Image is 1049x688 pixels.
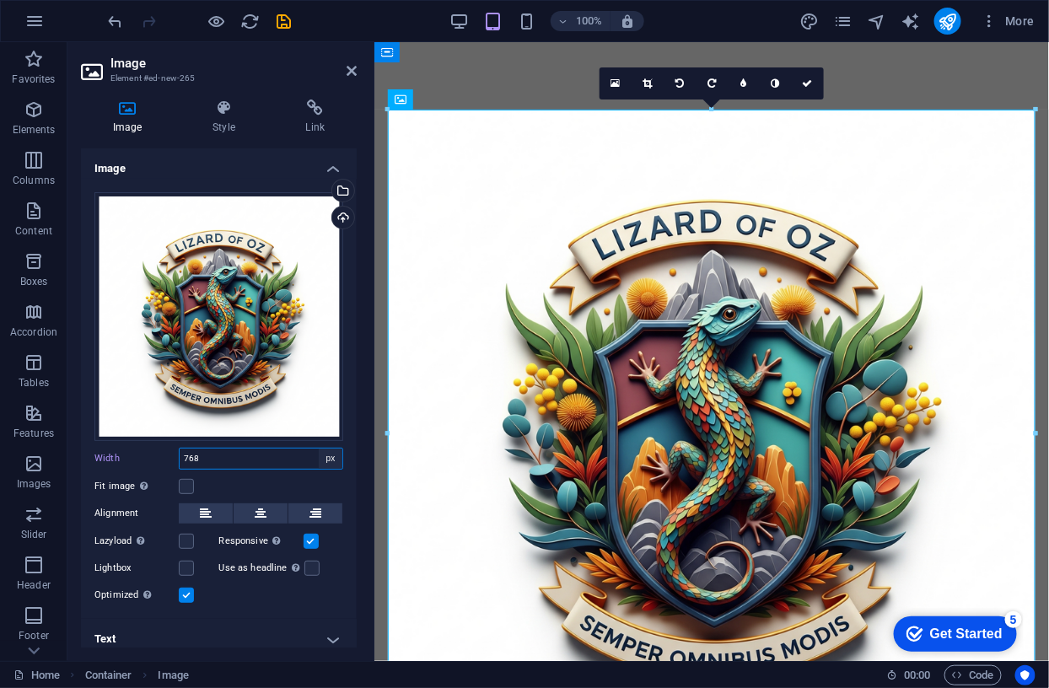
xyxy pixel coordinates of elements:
[1015,665,1036,685] button: Usercentrics
[833,12,853,31] i: Pages (Ctrl+Alt+S)
[867,12,886,31] i: Navigator
[620,13,635,29] i: On resize automatically adjust zoom level to fit chosen device.
[867,11,887,31] button: navigator
[13,8,137,44] div: Get Started 5 items remaining, 0% complete
[274,11,294,31] button: save
[934,8,961,35] button: publish
[241,12,261,31] i: Reload page
[219,558,304,578] label: Use as headline
[81,148,357,179] h4: Image
[17,578,51,592] p: Header
[110,56,357,71] h2: Image
[94,454,179,463] label: Width
[180,99,273,135] h4: Style
[901,12,920,31] i: AI Writer
[94,558,179,578] label: Lightbox
[94,476,179,497] label: Fit image
[975,8,1041,35] button: More
[85,665,132,685] span: Click to select. Double-click to edit
[105,11,126,31] button: undo
[799,11,820,31] button: design
[938,12,957,31] i: Publish
[799,12,819,31] i: Design (Ctrl+Alt+Y)
[12,73,55,86] p: Favorites
[944,665,1002,685] button: Code
[159,665,189,685] span: Click to select. Double-click to edit
[13,665,60,685] a: Click to cancel selection. Double-click to open Pages
[904,665,930,685] span: 00 00
[15,224,52,238] p: Content
[13,427,54,440] p: Features
[125,3,142,20] div: 5
[19,629,49,642] p: Footer
[274,99,357,135] h4: Link
[551,11,611,31] button: 100%
[94,503,179,524] label: Alignment
[81,99,180,135] h4: Image
[792,67,824,99] a: Confirm ( ⌘ ⏎ )
[207,11,227,31] button: Click here to leave preview mode and continue editing
[20,275,48,288] p: Boxes
[664,67,696,99] a: Rotate left 90°
[21,528,47,541] p: Slider
[10,325,57,339] p: Accordion
[85,665,189,685] nav: breadcrumb
[916,669,918,681] span: :
[110,71,323,86] h3: Element #ed-new-265
[240,11,261,31] button: reload
[19,376,49,390] p: Tables
[275,12,294,31] i: Save (Ctrl+S)
[696,67,728,99] a: Rotate right 90°
[81,619,357,659] h4: Text
[94,192,343,441] div: excellentLizofOzsemperomnibus1-5Rod2lOK8v24nocUtOUUBA.png
[901,11,921,31] button: text_generator
[833,11,853,31] button: pages
[728,67,760,99] a: Blur
[13,174,55,187] p: Columns
[219,531,304,551] label: Responsive
[50,19,122,34] div: Get Started
[632,67,664,99] a: Crop mode
[886,665,931,685] h6: Session time
[94,531,179,551] label: Lazyload
[982,13,1035,30] span: More
[17,477,51,491] p: Images
[576,11,603,31] h6: 100%
[952,665,994,685] span: Code
[600,67,632,99] a: Select files from the file manager, stock photos, or upload file(s)
[13,123,56,137] p: Elements
[94,585,179,605] label: Optimized
[760,67,792,99] a: Greyscale
[106,12,126,31] i: Undo: Change image width (Ctrl+Z)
